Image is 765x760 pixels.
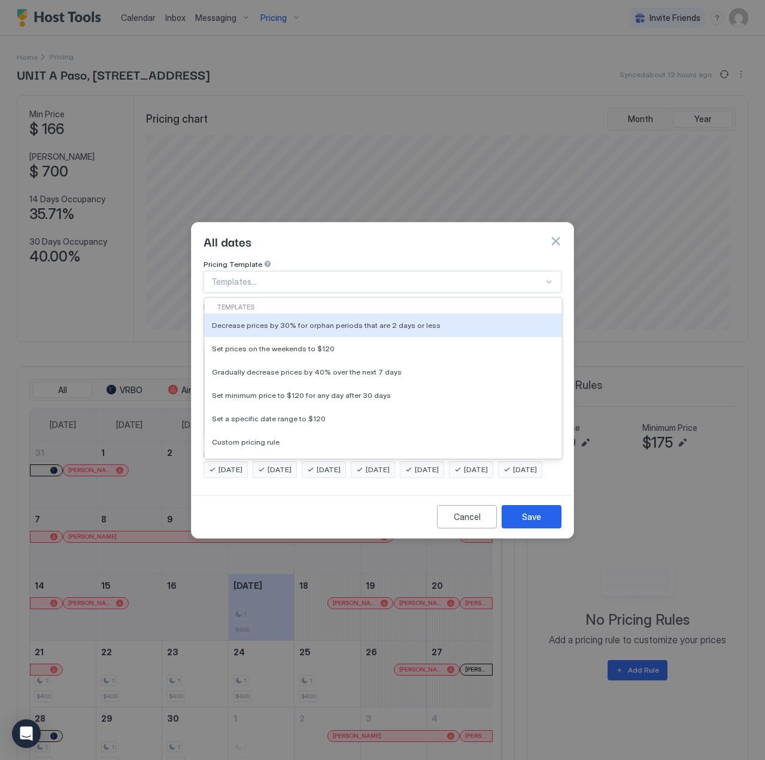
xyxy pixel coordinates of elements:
button: Save [502,505,561,528]
span: Set prices on the weekends to $120 [212,344,335,353]
span: [DATE] [513,464,537,475]
div: Open Intercom Messenger [12,719,41,748]
span: Set a specific date range to $120 [212,414,326,423]
span: Gradually decrease prices by 40% over the next 7 days [212,367,402,376]
span: [DATE] [317,464,341,475]
span: [DATE] [366,464,390,475]
span: Custom pricing rule [212,437,280,446]
span: [DATE] [268,464,292,475]
span: All dates [204,232,251,250]
span: Pricing Template [204,260,262,269]
div: Save [522,510,541,523]
button: Cancel [437,505,497,528]
div: Cancel [454,510,481,523]
span: [DATE] [464,464,488,475]
div: Templates [210,303,557,312]
span: Set minimum price to $120 for any day after 30 days [212,391,391,400]
span: Decrease prices by 30% for orphan periods that are 2 days or less [212,321,441,330]
span: [DATE] [218,464,242,475]
span: Rule Type [204,302,238,311]
span: Days of the week [204,450,262,459]
span: [DATE] [415,464,439,475]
